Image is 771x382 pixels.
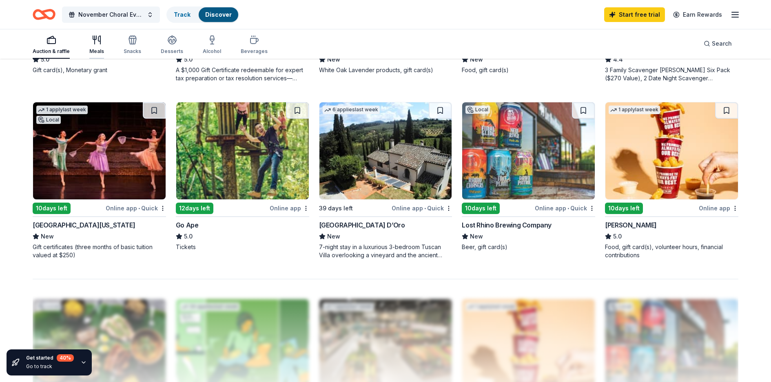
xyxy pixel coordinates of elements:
div: Auction & raffle [33,48,70,55]
div: Beverages [241,48,268,55]
a: Home [33,5,55,24]
div: Online app Quick [106,203,166,213]
div: 10 days left [33,203,71,214]
a: Discover [205,11,232,18]
div: Go Ape [176,220,199,230]
button: Meals [89,32,104,59]
div: A $1,000 Gift Certificate redeemable for expert tax preparation or tax resolution services—recipi... [176,66,309,82]
button: Snacks [124,32,141,59]
span: November Choral Event [78,10,144,20]
button: November Choral Event [62,7,160,23]
a: Earn Rewards [668,7,727,22]
span: 5.0 [41,55,49,64]
div: 12 days left [176,203,213,214]
div: Snacks [124,48,141,55]
span: • [567,205,569,212]
div: Online app [270,203,309,213]
a: Image for Villa Sogni D’Oro6 applieslast week39 days leftOnline app•Quick[GEOGRAPHIC_DATA] D’OroN... [319,102,452,259]
a: Image for Sheetz1 applylast week10days leftOnline app[PERSON_NAME]5.0Food, gift card(s), voluntee... [605,102,738,259]
div: Food, gift card(s), volunteer hours, financial contributions [605,243,738,259]
a: Track [174,11,191,18]
div: 39 days left [319,203,353,213]
img: Image for Lost Rhino Brewing Company [462,102,595,199]
span: New [41,232,54,241]
div: 6 applies last week [323,106,380,114]
span: New [327,55,340,64]
div: Food, gift card(s) [462,66,595,74]
div: 3 Family Scavenger [PERSON_NAME] Six Pack ($270 Value), 2 Date Night Scavenger [PERSON_NAME] Two ... [605,66,738,82]
div: 10 days left [605,203,643,214]
div: Gift certificates (three months of basic tuition valued at $250) [33,243,166,259]
div: Online app Quick [535,203,595,213]
span: New [470,232,483,241]
a: Start free trial [604,7,665,22]
div: Gift card(s), Monetary grant [33,66,166,74]
button: Desserts [161,32,183,59]
img: Image for Villa Sogni D’Oro [319,102,452,199]
div: [GEOGRAPHIC_DATA] D’Oro [319,220,405,230]
a: Image for Greater Washington Dance Center1 applylast weekLocal10days leftOnline app•Quick[GEOGRAP... [33,102,166,259]
a: Image for Lost Rhino Brewing CompanyLocal10days leftOnline app•QuickLost Rhino Brewing CompanyNew... [462,102,595,251]
img: Image for Greater Washington Dance Center [33,102,166,199]
div: Beer, gift card(s) [462,243,595,251]
div: Local [465,106,490,114]
button: Auction & raffle [33,32,70,59]
div: Lost Rhino Brewing Company [462,220,552,230]
div: Online app [699,203,738,213]
div: 7-night stay in a luxurious 3-bedroom Tuscan Villa overlooking a vineyard and the ancient walled ... [319,243,452,259]
div: Tickets [176,243,309,251]
div: 10 days left [462,203,500,214]
span: 5.0 [184,55,193,64]
a: Image for Go Ape12days leftOnline appGo Ape5.0Tickets [176,102,309,251]
span: 5.0 [613,232,622,241]
span: • [424,205,426,212]
div: Meals [89,48,104,55]
button: Search [697,35,738,52]
span: New [327,232,340,241]
div: 1 apply last week [609,106,660,114]
span: Search [712,39,732,49]
span: 5.0 [184,232,193,241]
span: 4.4 [613,55,623,64]
div: Get started [26,354,74,362]
span: New [470,55,483,64]
img: Image for Go Ape [176,102,309,199]
div: [PERSON_NAME] [605,220,657,230]
button: Alcohol [203,32,221,59]
div: Local [36,116,61,124]
div: Desserts [161,48,183,55]
div: 1 apply last week [36,106,88,114]
button: Beverages [241,32,268,59]
div: 40 % [57,354,74,362]
div: Alcohol [203,48,221,55]
span: • [138,205,140,212]
div: Online app Quick [392,203,452,213]
img: Image for Sheetz [605,102,738,199]
div: [GEOGRAPHIC_DATA][US_STATE] [33,220,135,230]
button: TrackDiscover [166,7,239,23]
div: Go to track [26,363,74,370]
div: White Oak Lavender products, gift card(s) [319,66,452,74]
